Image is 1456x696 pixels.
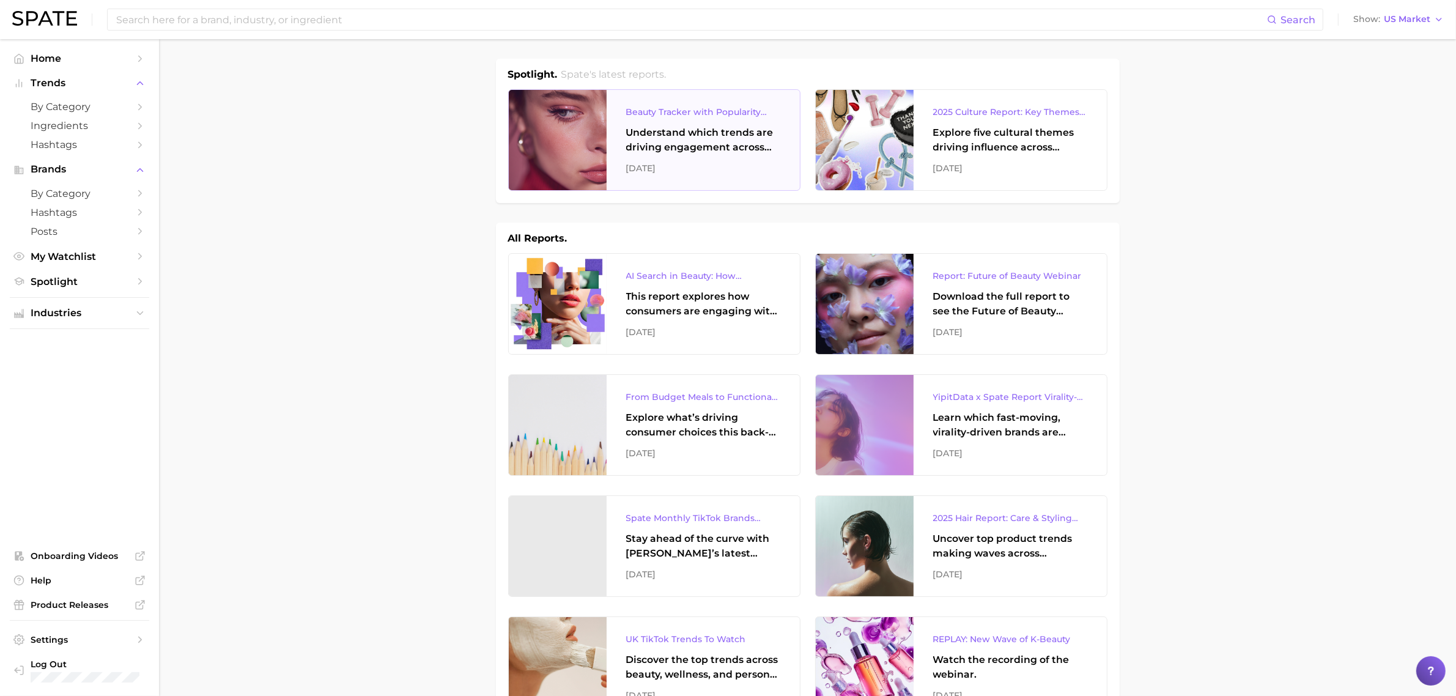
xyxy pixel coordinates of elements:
[10,571,149,590] a: Help
[815,374,1107,476] a: YipitData x Spate Report Virality-Driven Brands Are Taking a Slice of the Beauty PieLearn which f...
[31,207,128,218] span: Hashtags
[31,634,128,645] span: Settings
[933,268,1087,283] div: Report: Future of Beauty Webinar
[12,11,77,26] img: SPATE
[626,105,780,119] div: Beauty Tracker with Popularity Index
[31,276,128,287] span: Spotlight
[933,410,1087,440] div: Learn which fast-moving, virality-driven brands are leading the pack, the risks of viral growth, ...
[933,105,1087,119] div: 2025 Culture Report: Key Themes That Are Shaping Consumer Demand
[626,531,780,561] div: Stay ahead of the curve with [PERSON_NAME]’s latest monthly tracker, spotlighting the fastest-gro...
[561,67,666,82] h2: Spate's latest reports.
[815,495,1107,597] a: 2025 Hair Report: Care & Styling ProductsUncover top product trends making waves across platforms...
[10,547,149,565] a: Onboarding Videos
[10,135,149,154] a: Hashtags
[508,67,558,82] h1: Spotlight.
[31,78,128,89] span: Trends
[10,203,149,222] a: Hashtags
[10,247,149,266] a: My Watchlist
[31,120,128,131] span: Ingredients
[31,550,128,561] span: Onboarding Videos
[933,125,1087,155] div: Explore five cultural themes driving influence across beauty, food, and pop culture.
[933,161,1087,176] div: [DATE]
[10,596,149,614] a: Product Releases
[10,184,149,203] a: by Category
[933,531,1087,561] div: Uncover top product trends making waves across platforms — along with key insights into benefits,...
[626,125,780,155] div: Understand which trends are driving engagement across platforms in the skin, hair, makeup, and fr...
[508,89,800,191] a: Beauty Tracker with Popularity IndexUnderstand which trends are driving engagement across platfor...
[10,160,149,179] button: Brands
[31,659,150,670] span: Log Out
[10,304,149,322] button: Industries
[31,226,128,237] span: Posts
[815,253,1107,355] a: Report: Future of Beauty WebinarDownload the full report to see the Future of Beauty trends we un...
[933,446,1087,461] div: [DATE]
[31,53,128,64] span: Home
[31,164,128,175] span: Brands
[31,188,128,199] span: by Category
[626,632,780,646] div: UK TikTok Trends To Watch
[508,231,567,246] h1: All Reports.
[31,575,128,586] span: Help
[933,653,1087,682] div: Watch the recording of the webinar.
[10,655,149,687] a: Log out. Currently logged in with e-mail mzreik@lashcoholding.com.
[508,374,800,476] a: From Budget Meals to Functional Snacks: Food & Beverage Trends Shaping Consumer Behavior This Sch...
[933,289,1087,319] div: Download the full report to see the Future of Beauty trends we unpacked during the webinar.
[10,272,149,291] a: Spotlight
[626,446,780,461] div: [DATE]
[115,9,1267,30] input: Search here for a brand, industry, or ingredient
[626,653,780,682] div: Discover the top trends across beauty, wellness, and personal care on TikTok [GEOGRAPHIC_DATA].
[10,116,149,135] a: Ingredients
[1353,16,1380,23] span: Show
[933,325,1087,339] div: [DATE]
[626,511,780,525] div: Spate Monthly TikTok Brands Tracker
[933,390,1087,404] div: YipitData x Spate Report Virality-Driven Brands Are Taking a Slice of the Beauty Pie
[508,253,800,355] a: AI Search in Beauty: How Consumers Are Using ChatGPT vs. Google SearchThis report explores how co...
[1280,14,1315,26] span: Search
[626,325,780,339] div: [DATE]
[31,599,128,610] span: Product Releases
[626,268,780,283] div: AI Search in Beauty: How Consumers Are Using ChatGPT vs. Google Search
[626,390,780,404] div: From Budget Meals to Functional Snacks: Food & Beverage Trends Shaping Consumer Behavior This Sch...
[10,74,149,92] button: Trends
[933,567,1087,582] div: [DATE]
[626,289,780,319] div: This report explores how consumers are engaging with AI-powered search tools — and what it means ...
[626,161,780,176] div: [DATE]
[626,567,780,582] div: [DATE]
[10,97,149,116] a: by Category
[31,139,128,150] span: Hashtags
[10,49,149,68] a: Home
[1350,12,1447,28] button: ShowUS Market
[933,632,1087,646] div: REPLAY: New Wave of K-Beauty
[815,89,1107,191] a: 2025 Culture Report: Key Themes That Are Shaping Consumer DemandExplore five cultural themes driv...
[1384,16,1430,23] span: US Market
[31,308,128,319] span: Industries
[31,101,128,113] span: by Category
[10,631,149,649] a: Settings
[626,410,780,440] div: Explore what’s driving consumer choices this back-to-school season From budget-friendly meals to ...
[933,511,1087,525] div: 2025 Hair Report: Care & Styling Products
[508,495,800,597] a: Spate Monthly TikTok Brands TrackerStay ahead of the curve with [PERSON_NAME]’s latest monthly tr...
[31,251,128,262] span: My Watchlist
[10,222,149,241] a: Posts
